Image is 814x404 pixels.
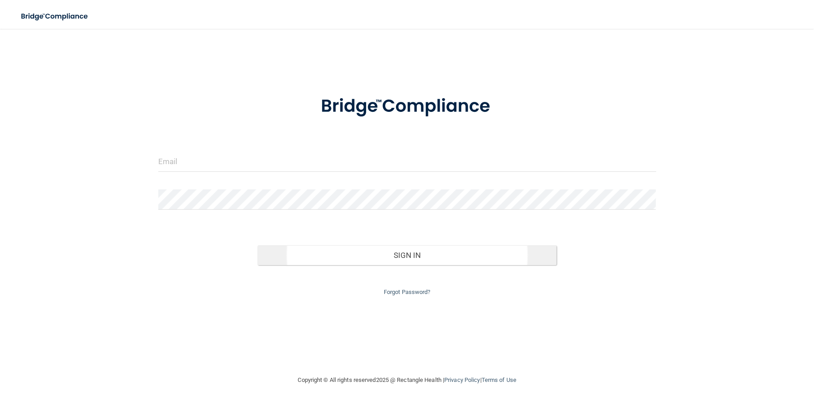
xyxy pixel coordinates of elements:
[481,376,516,383] a: Terms of Use
[384,289,431,295] a: Forgot Password?
[258,245,556,265] button: Sign In
[158,151,656,172] input: Email
[444,376,480,383] a: Privacy Policy
[14,7,97,26] img: bridge_compliance_login_screen.278c3ca4.svg
[243,366,572,395] div: Copyright © All rights reserved 2025 @ Rectangle Health | |
[302,83,512,130] img: bridge_compliance_login_screen.278c3ca4.svg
